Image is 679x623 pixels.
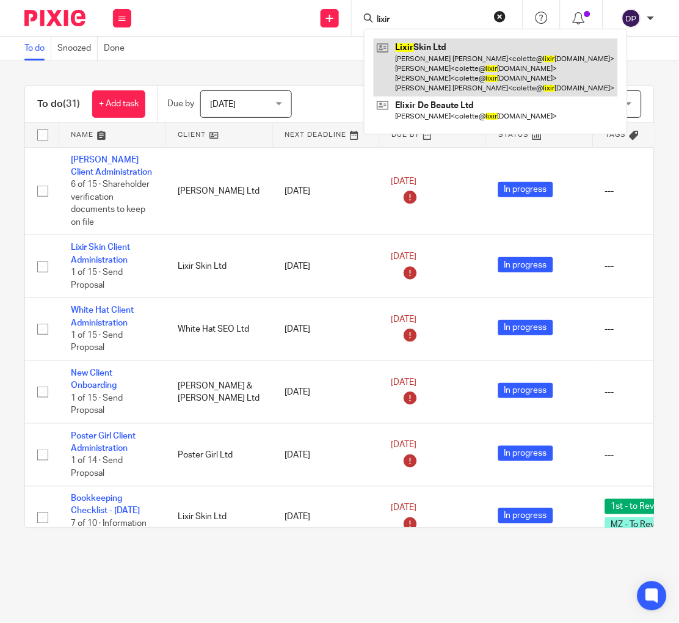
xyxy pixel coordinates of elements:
[606,131,626,138] span: Tags
[71,180,150,227] span: 6 of 15 · Shareholder verification documents to keep on file
[391,441,417,450] span: [DATE]
[498,446,553,461] span: In progress
[165,235,272,298] td: Lixir Skin Ltd
[391,315,417,324] span: [DATE]
[498,508,553,523] span: In progress
[165,298,272,361] td: White Hat SEO Ltd
[272,423,379,486] td: [DATE]
[494,10,506,23] button: Clear
[498,320,553,335] span: In progress
[391,378,417,387] span: [DATE]
[167,98,194,110] p: Due by
[71,432,136,453] a: Poster Girl Client Administration
[71,495,140,516] a: Bookkeeping Checklist - [DATE]
[71,394,123,415] span: 1 of 15 · Send Proposal
[165,423,272,486] td: Poster Girl Ltd
[37,98,80,111] h1: To do
[605,499,674,514] span: 1st - to Review
[498,182,553,197] span: In progress
[376,15,486,26] input: Search
[272,361,379,424] td: [DATE]
[71,156,152,177] a: [PERSON_NAME] Client Administration
[71,243,130,264] a: Lixir Skin Client Administration
[391,503,417,512] span: [DATE]
[272,147,379,235] td: [DATE]
[71,369,117,390] a: New Client Onboarding
[104,37,131,60] a: Done
[24,37,51,60] a: To do
[498,257,553,272] span: In progress
[57,37,98,60] a: Snoozed
[605,517,674,533] span: MZ - To Review
[272,235,379,298] td: [DATE]
[165,361,272,424] td: [PERSON_NAME] & [PERSON_NAME] Ltd
[63,99,80,109] span: (31)
[210,100,236,109] span: [DATE]
[71,457,123,478] span: 1 of 14 · Send Proposal
[391,177,417,186] span: [DATE]
[272,486,379,549] td: [DATE]
[71,306,134,327] a: White Hat Client Administration
[92,90,145,118] a: + Add task
[71,268,123,290] span: 1 of 15 · Send Proposal
[71,331,123,352] span: 1 of 15 · Send Proposal
[498,383,553,398] span: In progress
[71,519,147,541] span: 7 of 10 · Information Request
[165,486,272,549] td: Lixir Skin Ltd
[391,252,417,261] span: [DATE]
[622,9,641,28] img: svg%3E
[24,10,85,26] img: Pixie
[165,147,272,235] td: [PERSON_NAME] Ltd
[272,298,379,361] td: [DATE]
